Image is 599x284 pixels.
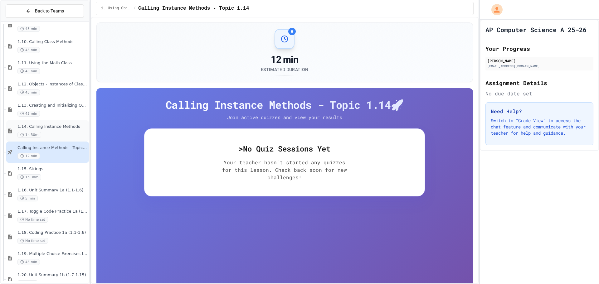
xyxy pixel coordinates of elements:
div: No due date set [485,90,593,97]
span: Back to Teams [35,8,64,14]
span: 1.18. Coding Practice 1a (1.1-1.6) [17,230,88,235]
div: My Account [485,2,504,17]
span: / [134,6,136,11]
div: [PERSON_NAME] [487,58,592,64]
span: 12 min [17,153,40,159]
h2: Your Progress [485,44,593,53]
p: Your teacher hasn't started any quizzes for this lesson. Check back soon for new challenges! [222,159,347,181]
span: 1.15. Strings [17,166,88,172]
h1: AP Computer Science A 25-26 [485,25,587,34]
span: 1.19. Multiple Choice Exercises for Unit 1a (1.1-1.6) [17,251,88,257]
span: 1.17. Toggle Code Practice 1a (1.1-1.6) [17,209,88,214]
span: 45 min [17,47,40,53]
div: 12 min [261,54,308,65]
span: 45 min [17,111,40,117]
span: 1. Using Objects and Methods [101,6,131,11]
span: 45 min [17,68,40,74]
h5: > No Quiz Sessions Yet [154,144,415,154]
span: 1.11. Using the Math Class [17,60,88,66]
button: Back to Teams [6,4,84,18]
span: 1.16. Unit Summary 1a (1.1-1.6) [17,188,88,193]
span: No time set [17,238,48,244]
span: 45 min [17,89,40,95]
h2: Assignment Details [485,79,593,87]
h3: Need Help? [491,108,588,115]
div: [EMAIL_ADDRESS][DOMAIN_NAME] [487,64,592,69]
p: Join active quizzes and view your results [214,114,355,121]
div: Estimated Duration [261,66,308,73]
span: 1h 30m [17,174,41,180]
span: 1.10. Calling Class Methods [17,39,88,45]
span: 1.12. Objects - Instances of Classes [17,82,88,87]
span: 1h 30m [17,132,41,138]
span: 1.14. Calling Instance Methods [17,124,88,129]
span: 1.20. Unit Summary 1b (1.7-1.15) [17,272,88,278]
span: 45 min [17,259,40,265]
h4: Calling Instance Methods - Topic 1.14 🚀 [144,98,425,111]
span: Calling Instance Methods - Topic 1.14 [17,145,88,151]
span: 1.13. Creating and Initializing Objects: Constructors [17,103,88,108]
span: 45 min [17,26,40,32]
span: No time set [17,217,48,223]
p: Switch to "Grade View" to access the chat feature and communicate with your teacher for help and ... [491,118,588,136]
span: 5 min [17,195,38,201]
span: Calling Instance Methods - Topic 1.14 [138,5,249,12]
